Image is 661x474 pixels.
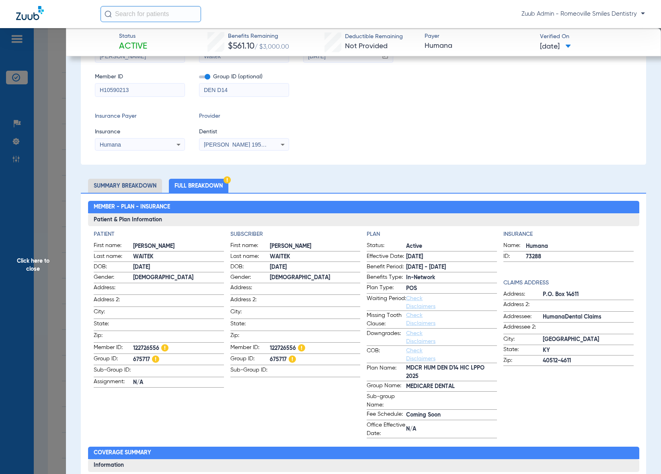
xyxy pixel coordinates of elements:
span: DOB: [94,263,133,272]
span: WAITEK [133,253,224,261]
span: Address 2: [503,300,543,311]
span: / $3,000.00 [255,44,289,50]
h2: Coverage Summary [88,447,639,460]
img: Hazard [289,355,296,363]
span: Effective Date: [367,252,406,262]
span: DOB: [230,263,270,272]
h2: Member - Plan - Insurance [88,201,639,214]
span: Downgrades: [367,329,406,345]
span: Active [406,242,497,251]
span: Missing Tooth Clause: [367,311,406,328]
span: [DATE] [270,263,361,272]
span: State: [503,345,543,355]
a: Check Disclaimers [406,331,435,344]
h3: Information [88,459,639,472]
h4: Patient [94,230,224,239]
input: Search for patients [101,6,201,22]
a: Check Disclaimers [406,348,435,362]
span: Zuub Admin - Romeoville Smiles Dentistry [521,10,645,18]
span: Member ID: [94,343,133,353]
li: Full Breakdown [169,179,228,193]
span: Name: [503,241,526,251]
span: [PERSON_NAME] [270,242,361,251]
span: Member ID [95,73,185,81]
span: Humana [526,242,634,251]
span: MEDICARE DENTAL [406,382,497,391]
span: Humana [425,41,533,51]
span: 675717 [133,355,224,365]
span: [GEOGRAPHIC_DATA] [543,335,634,344]
span: [DATE] - [DATE] [406,263,497,272]
span: Payer [425,32,533,41]
span: State: [230,320,270,331]
span: Zip: [94,331,133,342]
span: Group ID: [230,355,270,365]
span: [DEMOGRAPHIC_DATA] [133,274,224,282]
span: Group ID (optional) [199,73,289,81]
span: P.O. Box 14611 [543,290,634,299]
h4: Insurance [503,230,634,239]
span: Gender: [94,273,133,283]
h4: Plan [367,230,497,239]
h4: Subscriber [230,230,361,239]
span: [DATE] [540,42,571,52]
span: Office Effective Date: [367,421,406,438]
span: In-Network [406,274,497,282]
span: Benefit Period: [367,263,406,272]
span: Dentist [199,128,289,136]
span: Last name: [230,252,270,262]
span: [DATE] [133,263,224,272]
span: WAITEK [270,253,361,261]
span: [PERSON_NAME] [133,242,224,251]
span: MDCR HUM DEN D14 HIC LPPO 2025 [406,364,497,381]
span: Deductible Remaining [345,33,403,41]
span: KY [543,346,634,355]
span: COB: [367,347,406,363]
span: ID: [503,252,526,262]
span: N/A [133,378,224,387]
span: Address: [94,284,133,294]
img: Hazard [152,355,159,363]
span: City: [503,335,543,345]
span: [DATE] [406,253,497,261]
li: Summary Breakdown [88,179,162,193]
span: Address 2: [230,296,270,306]
span: Insurance Payer [95,112,185,121]
span: Addressee: [503,313,543,322]
span: Benefits Type: [367,273,406,283]
span: 675717 [270,355,361,365]
span: Status: [367,241,406,251]
span: Gender: [230,273,270,283]
span: [DEMOGRAPHIC_DATA] [270,274,361,282]
button: Open calendar [378,50,393,63]
span: State: [94,320,133,331]
span: City: [94,308,133,319]
span: Addressee 2: [503,323,543,334]
span: Status [119,32,147,41]
span: 122726556 [270,343,361,353]
img: Zuub Logo [16,6,44,20]
span: Zip: [503,356,543,366]
span: Insurance [95,128,185,136]
span: $561.10 [228,42,255,51]
span: Waiting Period: [367,294,406,311]
span: POS [406,284,497,293]
h4: Claims Address [503,279,634,287]
img: Search Icon [105,10,112,18]
span: City: [230,308,270,319]
span: Last name: [94,252,133,262]
span: Humana [100,141,121,148]
span: Provider [199,112,289,121]
img: Hazard [224,176,231,184]
span: Sub-Group ID: [230,366,270,377]
span: Not Provided [345,43,388,50]
span: Assignment: [94,378,133,387]
span: Group Name: [367,382,406,391]
a: Check Disclaimers [406,313,435,326]
span: Active [119,41,147,52]
span: HumanaDental Claims [543,313,634,321]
